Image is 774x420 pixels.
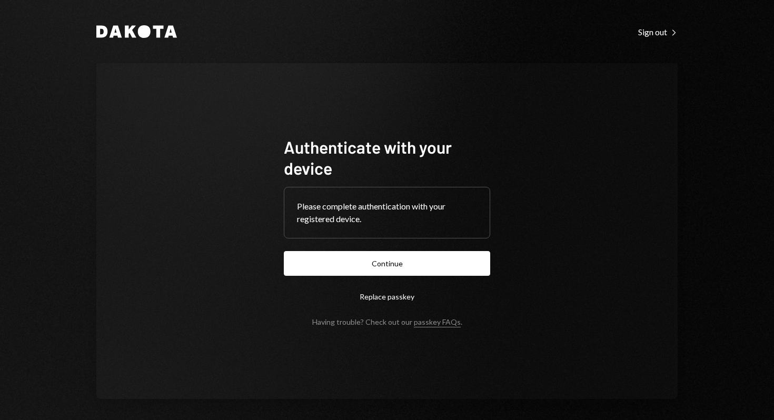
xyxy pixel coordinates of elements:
a: Sign out [638,26,678,37]
div: Please complete authentication with your registered device. [297,200,477,225]
button: Replace passkey [284,284,490,309]
a: passkey FAQs [414,317,461,327]
div: Having trouble? Check out our . [312,317,462,326]
button: Continue [284,251,490,276]
div: Sign out [638,27,678,37]
h1: Authenticate with your device [284,136,490,178]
